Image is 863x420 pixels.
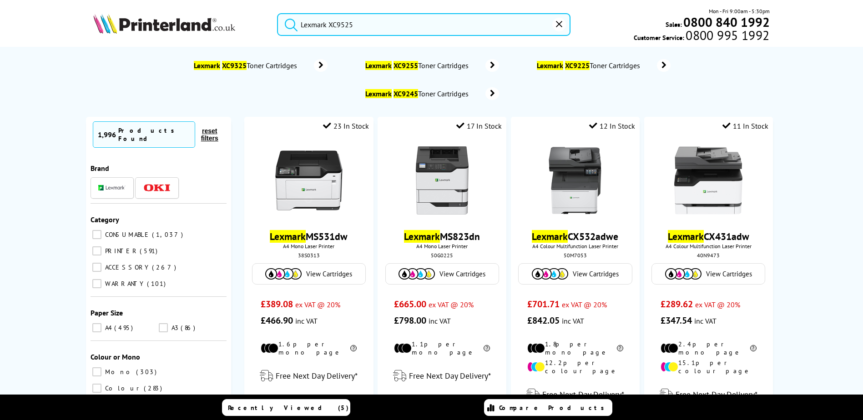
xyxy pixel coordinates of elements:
span: 267 [152,263,178,271]
div: modal_delivery [382,363,502,389]
span: Compare Products [499,404,609,412]
img: Cartridges [532,268,568,280]
span: ex VAT @ 20% [695,300,740,309]
span: Free Next Day Delivery* [409,370,491,381]
span: 283 [144,384,164,392]
div: modal_delivery [649,382,768,407]
span: £466.90 [261,315,293,326]
mark: Lexmark [365,61,392,70]
span: View Cartridges [573,270,619,278]
span: WARRANTY [103,280,146,288]
input: Colour 283 [92,384,101,393]
span: View Cartridges [306,270,352,278]
div: 38S0313 [251,252,366,259]
a: Recently Viewed (5) [222,399,350,416]
a: Printerland Logo [93,14,266,35]
mark: Lexmark [532,230,568,243]
span: Mon - Fri 9:00am - 5:30pm [709,7,770,15]
div: modal_delivery [515,382,635,407]
mark: Lexmark [537,61,563,70]
span: Paper Size [91,308,123,317]
span: Toner Cartridges [364,89,472,98]
span: A4 Colour Multifunction Laser Printer [515,243,635,250]
a: Lexmark XC9245Toner Cartridges [364,87,499,100]
input: ACCESSORY 267 [92,263,101,272]
div: modal_delivery [249,363,368,389]
span: 495 [114,324,135,332]
mark: XC9225 [565,61,590,70]
mark: Lexmark [404,230,440,243]
span: inc VAT [562,316,584,325]
span: Toner Cartridges [364,61,472,70]
span: View Cartridges [706,270,752,278]
input: Search product or [277,13,570,36]
li: 15.1p per colour page [661,359,757,375]
a: LexmarkCX532adwe [532,230,618,243]
span: A4 Mono Laser Printer [382,243,502,250]
li: 1.6p per mono page [261,340,357,356]
span: PRINTER [103,247,139,255]
span: Colour [103,384,143,392]
img: Lexmark-MS823-Front-Facing-Small.jpg [408,146,476,215]
span: Free Next Day Delivery* [676,389,757,400]
span: Toner Cartridges [192,61,300,70]
a: LexmarkMS531dw [270,230,348,243]
mark: XC9325 [222,61,247,70]
b: 0800 840 1992 [683,14,770,30]
div: 50M7053 [518,252,633,259]
a: View Cartridges [257,268,361,280]
a: 0800 840 1992 [682,18,770,26]
a: View Cartridges [390,268,494,280]
span: Recently Viewed (5) [228,404,349,412]
li: 2.4p per mono page [661,340,757,356]
input: Mono 303 [92,367,101,376]
span: A4 Mono Laser Printer [249,243,368,250]
a: Compare Products [484,399,612,416]
span: CONSUMABLE [103,230,151,239]
img: Lexmark [98,185,126,190]
span: 591 [140,247,160,255]
mark: Lexmark [365,89,392,98]
span: 1,996 [98,130,116,139]
span: 86 [181,324,197,332]
mark: Lexmark [194,61,220,70]
span: Category [91,215,119,224]
span: 0800 995 1992 [684,31,769,40]
span: 303 [136,368,159,376]
mark: XC9245 [394,89,418,98]
input: CONSUMABLE 1,037 [92,230,101,239]
span: Free Next Day Delivery* [542,389,624,400]
mark: XC9255 [394,61,418,70]
img: lexmark-ms531dw-front-small.jpg [275,146,343,215]
img: Cartridges [665,268,702,280]
span: ex VAT @ 20% [429,300,474,309]
span: inc VAT [694,316,717,325]
span: £347.54 [661,315,692,326]
span: £701.71 [527,298,560,310]
img: Cartridges [265,268,302,280]
span: 101 [147,280,168,288]
li: 1.1p per mono page [394,340,490,356]
div: 17 In Stock [456,121,502,130]
span: ex VAT @ 20% [295,300,340,309]
span: Mono [103,368,135,376]
span: £798.00 [394,315,426,326]
span: View Cartridges [439,270,485,278]
input: WARRANTY 101 [92,279,101,288]
span: A3 [169,324,180,332]
span: £389.08 [261,298,293,310]
mark: Lexmark [668,230,704,243]
span: Brand [91,164,109,173]
span: inc VAT [429,316,451,325]
span: ACCESSORY [103,263,151,271]
div: 23 In Stock [323,121,369,130]
mark: Lexmark [270,230,306,243]
span: £842.05 [527,315,560,326]
div: 50G0225 [384,252,500,259]
div: 12 In Stock [589,121,635,130]
span: Toner Cartridges [535,61,643,70]
span: A4 [103,324,113,332]
a: LexmarkCX431adw [668,230,749,243]
a: View Cartridges [656,268,760,280]
span: 1,037 [152,230,185,239]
